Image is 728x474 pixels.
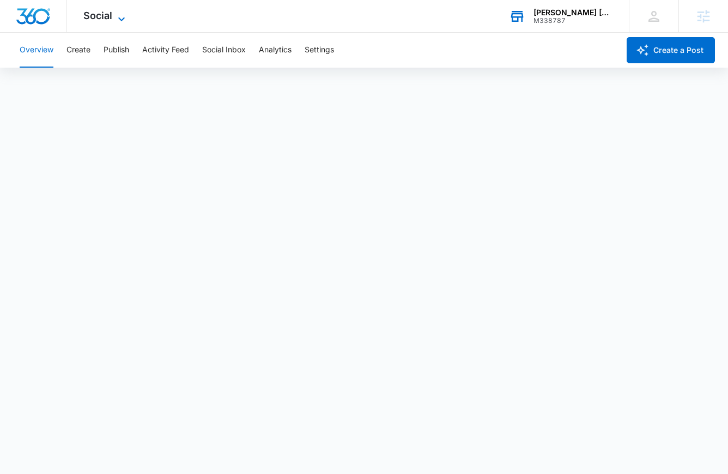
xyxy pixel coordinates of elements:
[202,33,246,68] button: Social Inbox
[533,8,613,17] div: account name
[108,63,117,72] img: tab_keywords_by_traffic_grey.svg
[83,10,112,21] span: Social
[17,17,26,26] img: logo_orange.svg
[104,33,129,68] button: Publish
[120,64,184,71] div: Keywords by Traffic
[66,33,90,68] button: Create
[29,63,38,72] img: tab_domain_overview_orange.svg
[20,33,53,68] button: Overview
[142,33,189,68] button: Activity Feed
[31,17,53,26] div: v 4.0.25
[17,28,26,37] img: website_grey.svg
[533,17,613,25] div: account id
[259,33,292,68] button: Analytics
[627,37,715,63] button: Create a Post
[305,33,334,68] button: Settings
[28,28,120,37] div: Domain: [DOMAIN_NAME]
[41,64,98,71] div: Domain Overview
